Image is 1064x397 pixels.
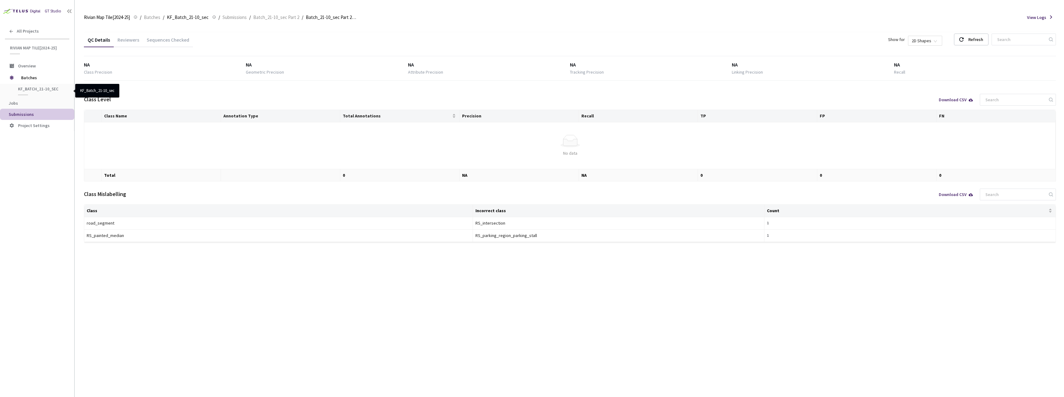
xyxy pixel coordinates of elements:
input: Search [982,189,1048,200]
span: 1 [767,233,777,239]
span: Total Annotations [343,113,451,118]
th: Annotation Type [221,110,340,122]
span: Rivian Map Tile[2024-25] [84,14,130,21]
input: Search [982,94,1048,105]
td: NA [579,169,698,181]
div: GT Studio [45,8,61,14]
td: 0 [817,169,937,181]
div: Download CSV [939,192,974,197]
input: Search [993,34,1048,45]
div: No data [89,150,1051,157]
div: Recall [894,69,905,75]
div: Reviewers [114,37,143,47]
div: Tracking Precision [570,69,604,75]
div: NA [894,61,1056,69]
div: QC Details [84,37,114,47]
span: Batch_21-10_sec Part 2 QC - [DATE] [306,14,356,21]
span: Jobs [9,100,18,106]
span: Show for [888,36,905,43]
th: FN [937,110,1056,122]
span: Batch_21-10_sec Part 2 [253,14,299,21]
span: All Projects [17,29,39,34]
div: Attribute Precision [408,69,443,75]
span: Project Settings [18,123,50,128]
span: Submissions [9,112,34,117]
div: NA [408,61,570,69]
a: Batches [143,14,162,21]
th: Recall [579,110,698,122]
a: Count [767,208,779,213]
div: Sequences Checked [143,37,193,47]
th: Class Name [102,110,221,122]
th: Precision [460,110,579,122]
span: Batches [144,14,160,21]
li: / [163,14,164,21]
td: 0 [698,169,817,181]
div: road_segment [87,220,155,226]
span: Rivian Map Tile[2024-25] [10,45,66,51]
li: / [249,14,251,21]
span: 1 [767,220,777,226]
a: Submissions [221,14,248,21]
span: Batches [21,71,64,84]
div: NA [246,61,408,69]
li: / [218,14,220,21]
td: 0 [937,169,1056,181]
span: 2D Shapes [912,36,938,45]
div: Download CSV [939,98,974,102]
div: Class Precision [84,69,112,75]
span: Submissions [222,14,247,21]
div: Linking Precision [732,69,763,75]
div: NA [732,61,894,69]
a: Class [87,208,97,213]
li: / [140,14,141,21]
span: View Logs [1027,14,1046,21]
div: RS_parking_region_parking_stall [475,232,544,239]
div: NA [84,61,246,69]
th: TP [698,110,817,122]
div: Refresh [968,34,983,45]
span: Overview [18,63,36,69]
th: FP [817,110,937,122]
td: Total [102,169,221,181]
a: Batch_21-10_sec Part 2 [252,14,300,21]
td: NA [460,169,579,181]
div: RS_painted_median [87,232,155,239]
div: Class Level [84,95,111,104]
div: Geometric Precision [246,69,284,75]
div: RS_intersection [475,220,544,226]
span: KF_Batch_21-10_sec [18,86,64,92]
th: Total Annotations [340,110,460,122]
li: / [302,14,303,21]
div: NA [570,61,732,69]
div: Class Mislabelling [84,190,126,198]
td: 0 [340,169,460,181]
a: Incorrect class [475,208,506,213]
span: KF_Batch_21-10_sec [167,14,209,21]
